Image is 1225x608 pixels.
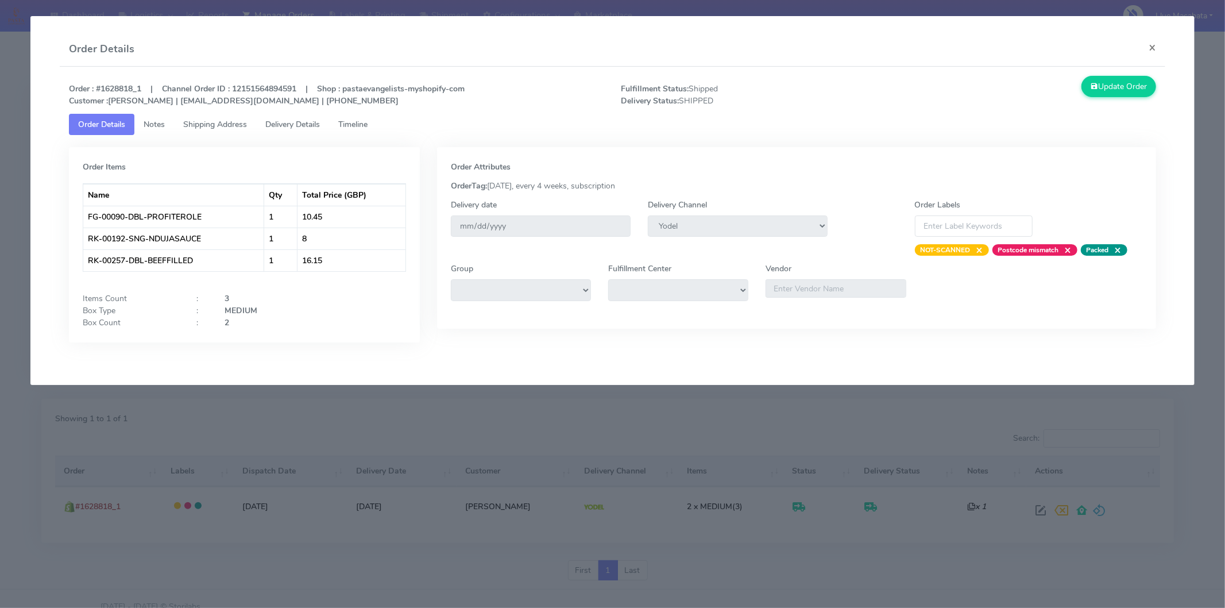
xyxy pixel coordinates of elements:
strong: 3 [225,293,229,304]
td: 16.15 [297,249,405,271]
button: Update Order [1081,76,1156,97]
td: RK-00257-DBL-BEEFFILLED [83,249,264,271]
div: : [188,305,216,317]
strong: Customer : [69,95,108,106]
span: × [1059,244,1072,256]
td: 8 [297,228,405,249]
label: Fulfillment Center [608,263,671,275]
strong: 2 [225,317,229,328]
td: 1 [264,206,298,228]
h4: Order Details [69,41,134,57]
strong: Postcode mismatch [998,245,1059,255]
strong: Delivery Status: [621,95,679,106]
div: Box Type [74,305,188,317]
th: Total Price (GBP) [297,184,405,206]
strong: MEDIUM [225,305,257,316]
span: Order Details [78,119,125,130]
label: Delivery date [451,199,497,211]
td: 1 [264,228,298,249]
div: Box Count [74,317,188,329]
th: Qty [264,184,298,206]
div: Items Count [74,293,188,305]
td: FG-00090-DBL-PROFITEROLE [83,206,264,228]
strong: Fulfillment Status: [621,83,689,94]
td: 10.45 [297,206,405,228]
div: : [188,317,216,329]
button: Close [1139,32,1165,63]
strong: NOT-SCANNED [921,245,971,255]
strong: Order Items [83,161,126,172]
span: Delivery Details [265,119,320,130]
div: : [188,293,216,305]
input: Enter Vendor Name [766,279,906,298]
span: Shipped SHIPPED [612,83,888,107]
label: Delivery Channel [648,199,707,211]
span: Shipping Address [183,119,247,130]
label: Order Labels [915,199,961,211]
label: Vendor [766,263,791,275]
span: Timeline [338,119,368,130]
span: × [1109,244,1122,256]
span: Notes [144,119,165,130]
span: × [971,244,983,256]
td: RK-00192-SNG-NDUJASAUCE [83,228,264,249]
td: 1 [264,249,298,271]
strong: Order Attributes [451,161,511,172]
strong: Order : #1628818_1 | Channel Order ID : 12151564894591 | Shop : pastaevangelists-myshopify-com [P... [69,83,465,106]
input: Enter Label Keywords [915,216,1033,237]
label: Group [451,263,473,275]
strong: Packed [1087,245,1109,255]
div: [DATE], every 4 weeks, subscription [442,180,1151,192]
strong: OrderTag: [451,180,487,191]
ul: Tabs [69,114,1156,135]
th: Name [83,184,264,206]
